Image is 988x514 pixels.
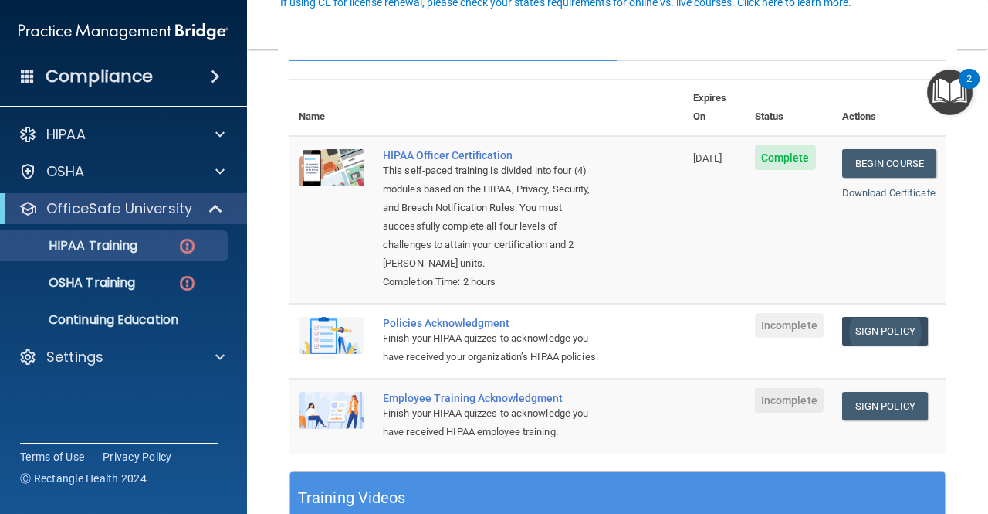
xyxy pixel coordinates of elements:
p: Continuing Education [10,312,221,328]
span: Complete [755,145,816,170]
div: Policies Acknowledgment [383,317,607,329]
p: OSHA [46,162,85,181]
img: danger-circle.6113f641.png [178,237,197,256]
img: danger-circle.6113f641.png [178,274,197,293]
a: Sign Policy [842,317,928,346]
img: PMB logo [19,16,228,47]
div: Employee Training Acknowledgment [383,392,607,404]
p: HIPAA Training [10,238,137,254]
a: OSHA [19,162,225,181]
div: Completion Time: 2 hours [383,273,607,291]
a: HIPAA [19,125,225,144]
button: Open Resource Center, 2 new notifications [927,70,973,115]
div: Finish your HIPAA quizzes to acknowledge you have received HIPAA employee training. [383,404,607,441]
th: Status [746,80,833,136]
div: 2 [966,79,972,99]
a: HIPAA Officer Certification [383,149,607,162]
span: Ⓒ Rectangle Health 2024 [20,471,147,486]
th: Name [289,80,374,136]
div: Finish your HIPAA quizzes to acknowledge you have received your organization’s HIPAA policies. [383,329,607,366]
p: OSHA Training [10,275,135,291]
span: Incomplete [755,388,824,413]
p: HIPAA [46,125,86,144]
th: Actions [833,80,946,136]
a: Settings [19,348,225,366]
a: Download Certificate [842,187,936,199]
span: [DATE] [693,152,722,164]
p: OfficeSafe University [46,199,192,218]
h5: Training Videos [298,485,406,512]
h4: Compliance [46,66,153,87]
th: Expires On [684,80,746,136]
a: Terms of Use [20,449,84,465]
a: OfficeSafe University [19,199,224,218]
a: Privacy Policy [103,449,172,465]
a: Sign Policy [842,392,928,420]
a: Begin Course [842,149,936,178]
p: Settings [46,348,103,366]
div: This self-paced training is divided into four (4) modules based on the HIPAA, Privacy, Security, ... [383,162,607,273]
span: Incomplete [755,313,824,338]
